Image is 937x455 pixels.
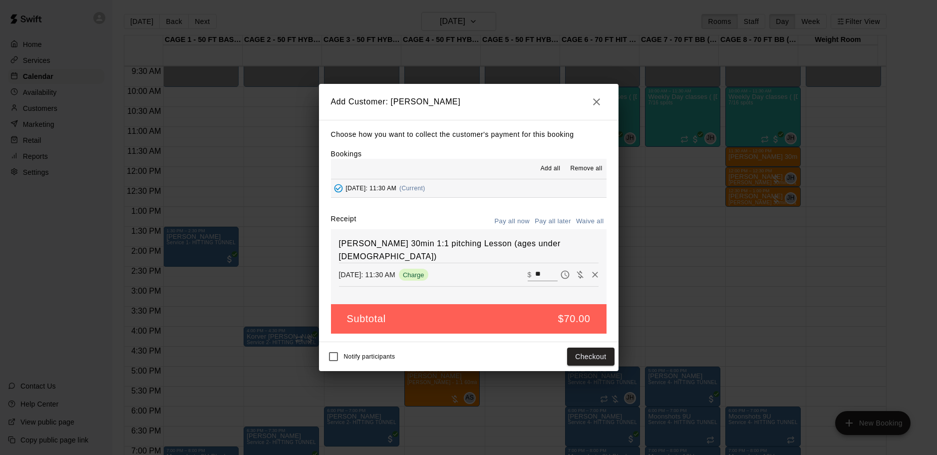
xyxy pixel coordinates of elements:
button: Waive all [574,214,607,229]
span: [DATE]: 11:30 AM [346,185,397,192]
button: Remove [588,267,603,282]
h5: $70.00 [558,312,591,326]
span: Notify participants [344,353,395,360]
span: Remove all [570,164,602,174]
span: Add all [541,164,561,174]
label: Bookings [331,150,362,158]
h6: [PERSON_NAME] 30min 1:1 pitching Lesson (ages under [DEMOGRAPHIC_DATA]) [339,237,599,263]
span: Pay later [558,270,573,279]
button: Added - Collect Payment[DATE]: 11:30 AM(Current) [331,179,607,198]
p: $ [528,270,532,280]
button: Add all [534,161,566,177]
span: (Current) [399,185,425,192]
button: Pay all later [532,214,574,229]
h2: Add Customer: [PERSON_NAME] [319,84,619,120]
span: Waive payment [573,270,588,279]
button: Remove all [566,161,606,177]
span: Charge [399,271,428,279]
button: Added - Collect Payment [331,181,346,196]
label: Receipt [331,214,356,229]
button: Pay all now [492,214,533,229]
p: Choose how you want to collect the customer's payment for this booking [331,128,607,141]
button: Checkout [567,348,614,366]
h5: Subtotal [347,312,386,326]
p: [DATE]: 11:30 AM [339,270,395,280]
